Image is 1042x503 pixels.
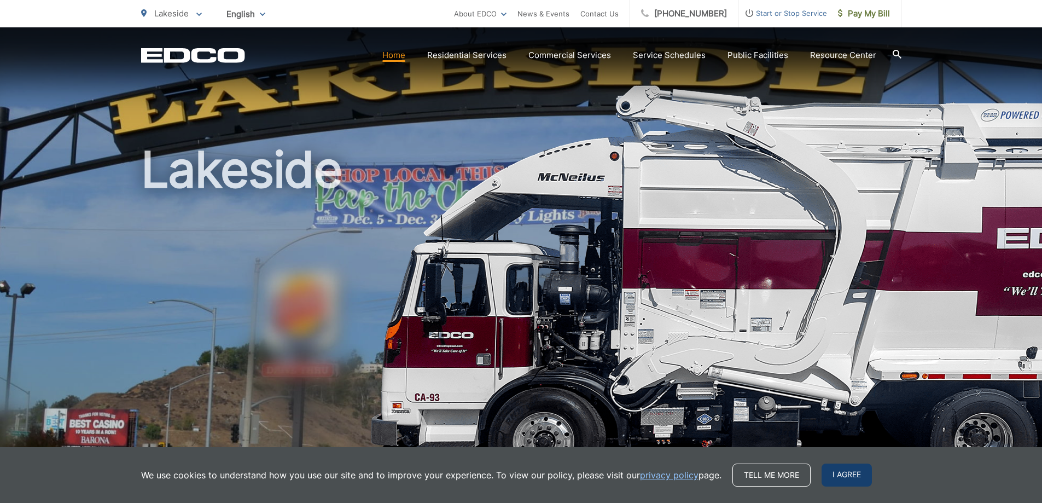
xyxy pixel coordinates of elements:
[218,4,273,24] span: English
[838,7,890,20] span: Pay My Bill
[822,464,872,487] span: I agree
[528,49,611,62] a: Commercial Services
[727,49,788,62] a: Public Facilities
[141,469,721,482] p: We use cookies to understand how you use our site and to improve your experience. To view our pol...
[580,7,619,20] a: Contact Us
[732,464,811,487] a: Tell me more
[382,49,405,62] a: Home
[640,469,698,482] a: privacy policy
[633,49,706,62] a: Service Schedules
[141,48,245,63] a: EDCD logo. Return to the homepage.
[517,7,569,20] a: News & Events
[141,142,901,489] h1: Lakeside
[427,49,507,62] a: Residential Services
[154,8,189,19] span: Lakeside
[454,7,507,20] a: About EDCO
[810,49,876,62] a: Resource Center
